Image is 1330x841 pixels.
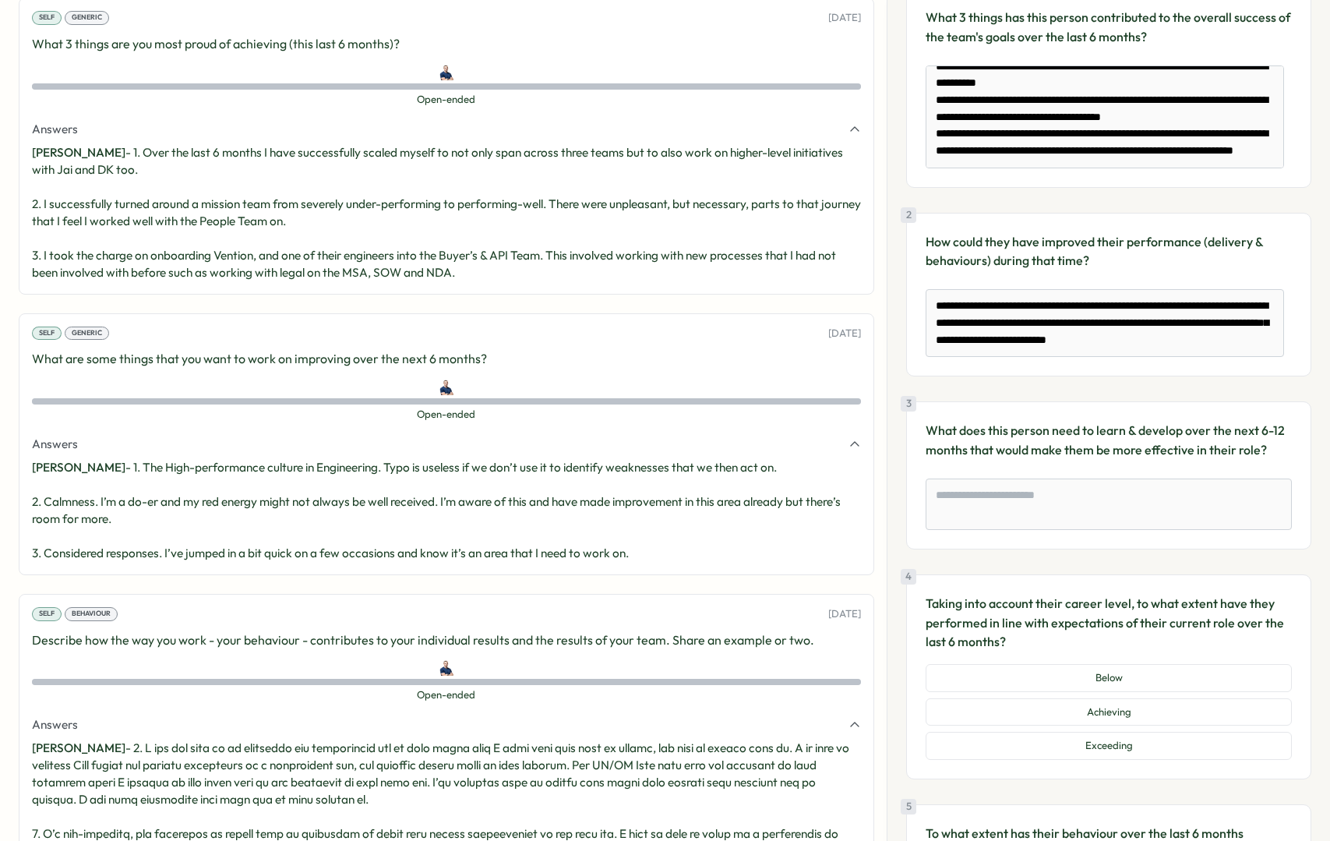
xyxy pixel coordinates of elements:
button: Answers [32,716,861,733]
p: What 3 things are you most proud of achieving (this last 6 months)? [32,34,861,54]
p: - 1. The High-performance culture in Engineering. Typo is useless if we don’t use it to identify ... [32,459,861,562]
div: 4 [901,569,916,585]
span: Answers [32,716,78,733]
span: [PERSON_NAME] [32,740,125,755]
p: Describe how the way you work - your behaviour - contributes to your individual results and the r... [32,631,861,650]
div: 5 [901,799,916,814]
p: How could they have improved their performance (delivery & behaviours) during that time? [926,232,1292,271]
span: Answers [32,436,78,453]
div: 3 [901,396,916,412]
span: [PERSON_NAME] [32,460,125,475]
p: What does this person need to learn & develop over the next 6-12 months that would make them be m... [926,421,1292,460]
p: [DATE] [828,11,861,25]
span: [PERSON_NAME] [32,145,125,160]
img: James Nock [438,659,455,676]
div: Self [32,327,62,341]
p: What 3 things has this person contributed to the overall success of the team's goals over the las... [926,8,1292,47]
span: Answers [32,121,78,138]
p: Taking into account their career level, to what extent have they performed in line with expectati... [926,594,1292,652]
p: [DATE] [828,327,861,341]
div: Generic [65,327,109,341]
span: Open-ended [32,93,861,107]
div: Generic [65,11,109,25]
div: Behaviour [65,607,118,621]
p: What are some things that you want to work on improving over the next 6 months? [32,349,861,369]
span: Open-ended [32,408,861,422]
button: Achieving [926,698,1292,726]
div: Self [32,11,62,25]
div: 2 [901,207,916,223]
button: Answers [32,121,861,138]
span: Open-ended [32,688,861,702]
p: - 1. Over the last 6 months I have successfully scaled myself to not only span across three teams... [32,144,861,281]
button: Answers [32,436,861,453]
div: Self [32,607,62,621]
img: James Nock [438,378,455,395]
button: Exceeding [926,732,1292,760]
button: Below [926,664,1292,692]
p: [DATE] [828,607,861,621]
img: James Nock [438,63,455,80]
